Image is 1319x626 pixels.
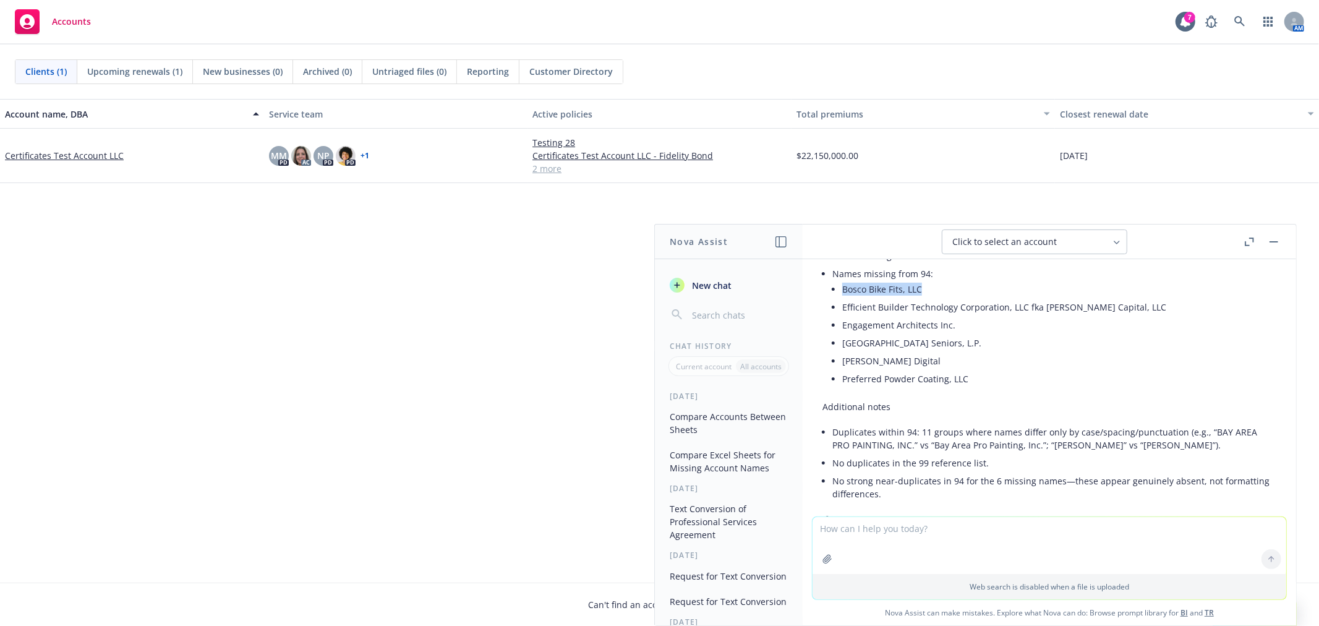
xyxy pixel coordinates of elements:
a: Certificates Test Account LLC [5,149,124,162]
span: Archived (0) [303,65,352,78]
li: Engagement Architects Inc. [842,316,1276,334]
button: Total premiums [792,99,1056,129]
span: [DATE] [1060,149,1088,162]
span: Accounts [52,17,91,27]
span: $22,150,000.00 [796,149,858,162]
div: Active policies [532,108,787,121]
button: Active policies [527,99,792,129]
div: [DATE] [655,550,803,560]
a: Switch app [1256,9,1281,34]
a: 2 more [532,162,787,175]
li: [GEOGRAPHIC_DATA] Seniors, L.P. [842,334,1276,352]
button: Click to select an account [942,229,1127,254]
li: Bosco Bike Fits, LLC [842,280,1276,298]
span: NP [317,149,330,162]
div: Service team [269,108,523,121]
img: photo [291,146,311,166]
span: Customer Directory [529,65,613,78]
span: Clients (1) [25,65,67,78]
button: Request for Text Conversion [665,566,793,586]
img: photo [336,146,356,166]
li: No duplicates in the 99 reference list. [832,454,1276,472]
h1: Nova Assist [670,235,728,248]
div: Total premiums [796,108,1037,121]
span: MM [271,149,287,162]
a: Certificates Test Account LLC - Fidelity Bond [532,149,787,162]
span: Untriaged files (0) [372,65,446,78]
li: [PERSON_NAME] Digital [842,352,1276,370]
button: Service team [264,99,528,129]
li: Names missing from 94: [832,265,1276,390]
span: Click to select an account [952,236,1057,248]
p: If you want, I can: [822,513,1276,526]
li: Preferred Powder Coating, LLC [842,370,1276,388]
span: Reporting [467,65,509,78]
button: Closest renewal date [1055,99,1319,129]
li: Duplicates within 94: 11 groups where names differ only by case/spacing/punctuation (e.g., “BAY A... [832,423,1276,454]
button: Compare Accounts Between Sheets [665,406,793,440]
div: Chat History [655,341,803,351]
a: + 1 [361,152,369,160]
a: Accounts [10,4,96,39]
input: Search chats [689,306,788,324]
span: Can't find an account? [589,598,731,611]
button: Compare Excel Sheets for Missing Account Names [665,445,793,478]
a: BI [1180,607,1188,618]
div: [DATE] [655,391,803,401]
a: TR [1205,607,1214,618]
span: New chat [689,279,732,292]
span: New businesses (0) [203,65,283,78]
div: Account name, DBA [5,108,245,121]
button: New chat [665,274,793,296]
p: Additional notes [822,400,1276,413]
p: All accounts [740,361,782,372]
p: Current account [676,361,732,372]
a: Report a Bug [1199,9,1224,34]
div: 7 [1184,12,1195,23]
li: Efficient Builder Technology Corporation, LLC fka [PERSON_NAME] Capital, LLC [842,298,1276,316]
button: Request for Text Conversion [665,591,793,612]
span: Nova Assist can make mistakes. Explore what Nova can do: Browse prompt library for and [808,600,1291,625]
a: Search [1227,9,1252,34]
div: Closest renewal date [1060,108,1300,121]
p: Web search is disabled when a file is uploaded [820,581,1279,592]
a: Testing 28 [532,136,787,149]
span: Upcoming renewals (1) [87,65,182,78]
div: [DATE] [655,483,803,494]
li: No strong near-duplicates in 94 for the 6 missing names—these appear genuinely absent, not format... [832,472,1276,503]
button: Text Conversion of Professional Services Agreement [665,499,793,545]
